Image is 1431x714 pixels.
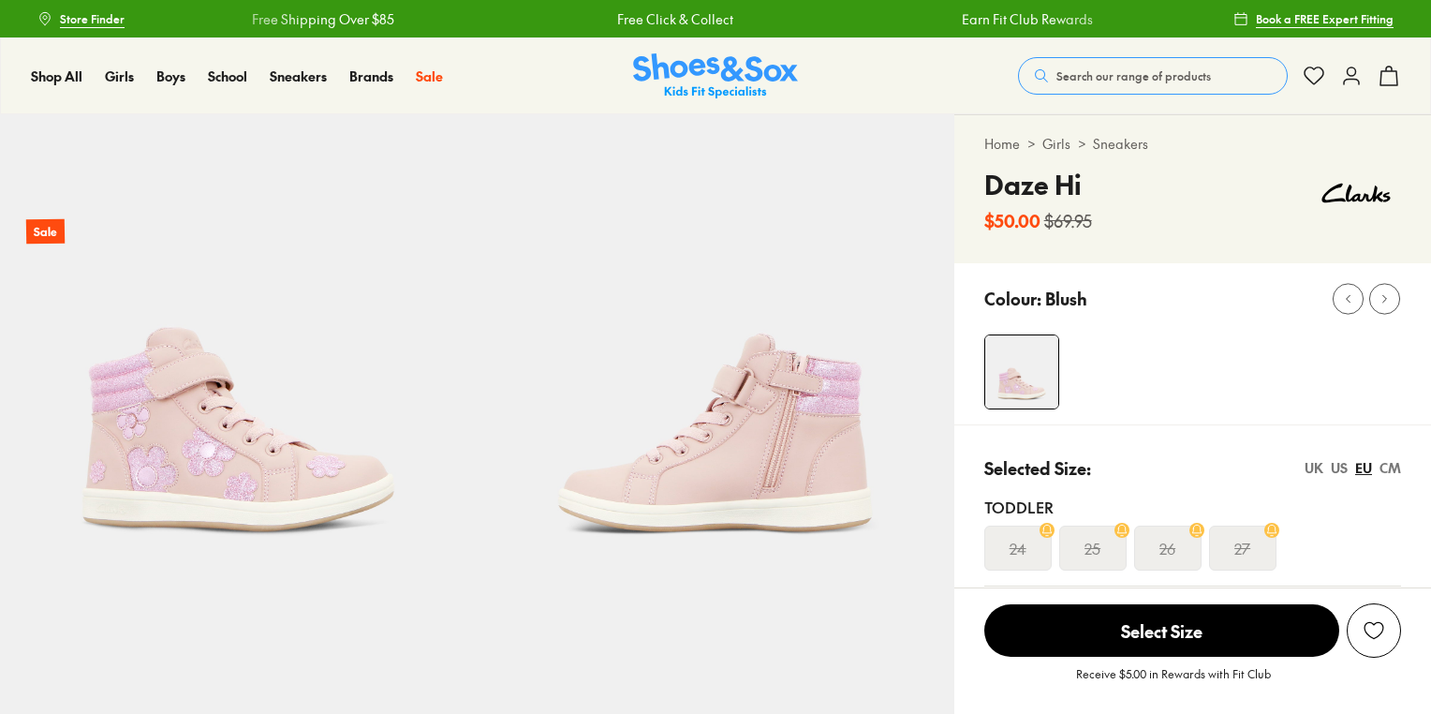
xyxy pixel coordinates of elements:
a: Book a FREE Expert Fitting [1233,2,1394,36]
a: Free Shipping Over $85 [231,9,374,29]
s: 26 [1159,537,1175,559]
img: Daze Hi [477,114,953,591]
span: Select Size [984,604,1339,657]
s: 24 [1010,537,1026,559]
a: Brands [349,67,393,86]
p: Sale [26,219,65,245]
a: Shop All [31,67,82,86]
a: Girls [105,67,134,86]
span: Girls [105,67,134,85]
img: Daze Hi [985,335,1058,409]
p: Blush [1045,286,1087,311]
p: Colour: [984,286,1041,311]
a: Boys [156,67,185,86]
b: $50.00 [984,208,1040,233]
div: CM [1379,458,1401,478]
button: Add to Wishlist [1347,603,1401,658]
div: > > [984,134,1401,154]
a: Sale [416,67,443,86]
button: Search our range of products [1018,57,1288,95]
h4: Daze Hi [984,165,1092,204]
a: Sneakers [270,67,327,86]
a: School [208,67,247,86]
p: Selected Size: [984,455,1091,481]
img: SNS_Logo_Responsive.svg [633,53,798,99]
span: Book a FREE Expert Fitting [1256,10,1394,27]
a: Sneakers [1093,134,1148,154]
a: Earn Fit Club Rewards [941,9,1072,29]
a: Free Click & Collect [597,9,713,29]
div: Toddler [984,496,1401,518]
s: $69.95 [1044,208,1092,233]
button: Select Size [984,603,1339,658]
a: Home [984,134,1020,154]
span: School [208,67,247,85]
div: EU [1355,458,1372,478]
span: Brands [349,67,393,85]
a: Girls [1042,134,1070,154]
span: Search our range of products [1056,67,1211,84]
span: Store Finder [60,10,125,27]
s: 25 [1084,537,1100,559]
span: Boys [156,67,185,85]
div: US [1331,458,1348,478]
a: Store Finder [37,2,125,36]
span: Sale [416,67,443,85]
div: UK [1305,458,1323,478]
p: Receive $5.00 in Rewards with Fit Club [1076,665,1271,699]
img: Vendor logo [1311,165,1401,221]
a: Shoes & Sox [633,53,798,99]
s: 27 [1234,537,1250,559]
span: Sneakers [270,67,327,85]
span: Shop All [31,67,82,85]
